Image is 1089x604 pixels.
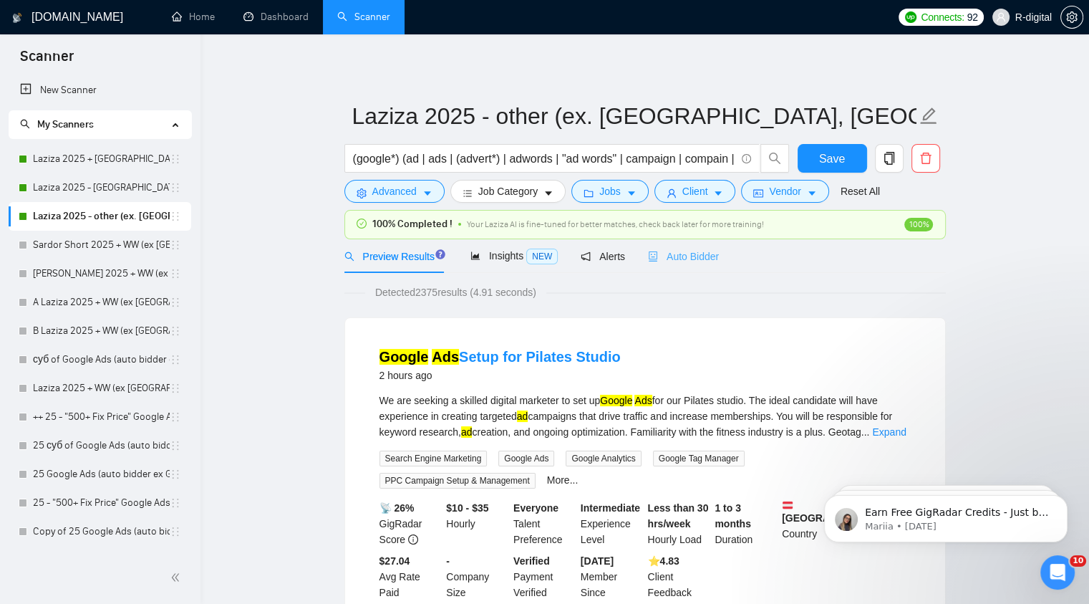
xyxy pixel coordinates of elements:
div: Tooltip anchor [435,249,447,260]
li: 25 суб of Google Ads (auto bidder ex GTM) -> USA, Expert&Intermediate, H - $25, F -$300, 4.5 stars [9,431,191,460]
input: Scanner name... [352,98,916,134]
span: Google Analytics [566,451,641,466]
a: Copy of 25 Google Ads (auto bidder ex GTM) -> [GEOGRAPHIC_DATA], Expert&Intermediate, H - $25, F ... [33,517,170,546]
iframe: Intercom notifications message [803,465,1089,565]
b: - [446,555,450,567]
span: Connects: [921,9,964,25]
b: [GEOGRAPHIC_DATA] [782,500,889,524]
a: 25 - "500+ Fix Price" Google Ads (auto bidder ex GTM) -> WW [33,489,170,517]
div: Company Size [443,553,510,600]
span: Client [682,183,708,199]
span: My Scanners [37,118,94,130]
a: 25 суб of Google Ads (auto bidder ex GTM) -> [GEOGRAPHIC_DATA], Expert&Intermediate, H - $25, F -... [33,431,170,460]
div: Country [779,500,846,547]
div: We are seeking a skilled digital marketer to set up for our Pilates studio. The ideal candidate w... [379,393,911,440]
span: holder [170,354,181,365]
mark: Ads [634,395,652,406]
span: Your Laziza AI is fine-tuned for better matches, check back later for more training! [467,219,764,229]
span: holder [170,383,181,394]
span: ... [861,426,870,438]
li: Laziza 2025 + USA, CA, AU [9,145,191,173]
button: folderJobscaret-down [571,180,649,203]
button: barsJob Categorycaret-down [450,180,566,203]
a: dashboardDashboard [243,11,309,23]
span: Scanner [9,46,85,76]
img: logo [12,6,22,29]
span: holder [170,411,181,423]
span: double-left [170,570,185,585]
a: homeHome [172,11,215,23]
button: userClientcaret-down [654,180,736,203]
button: copy [875,144,904,173]
a: Google AdsSetup for Pilates Studio [379,349,621,365]
span: 100% [904,218,933,231]
li: суб - Google Ads (auto bidder ex GTM)-> Worldwide, Expert&Intermediate, H - $25, F -$300, 4.5 stars [9,546,191,575]
mark: Google [379,349,429,365]
a: More... [547,474,579,486]
mark: ad [517,411,528,422]
span: search [20,119,30,129]
mark: ad [461,426,473,438]
b: 1 to 3 months [715,502,751,529]
span: Alerts [581,251,625,262]
b: ⭐️ 4.83 [648,555,679,567]
span: holder [170,268,181,279]
button: settingAdvancedcaret-down [344,180,445,203]
div: Client Feedback [645,553,712,600]
span: caret-down [807,188,817,198]
b: 📡 26% [379,502,415,514]
span: holder [170,211,181,222]
span: setting [1061,11,1083,23]
li: суб of Google Ads (auto bidder ex GTM) -> USA, Expert&Intermediate, H - $25, F -$300, 4.5 stars [9,345,191,374]
span: caret-down [713,188,723,198]
a: 25 Google Ads (auto bidder ex GTM) -> [GEOGRAPHIC_DATA], Expert&Intermediate, H - $25, F -$300, 4... [33,460,170,489]
b: Intermediate [581,502,640,514]
li: B Laziza 2025 + WW (ex USA, CA, AU) [9,317,191,345]
button: delete [911,144,940,173]
span: holder [170,526,181,537]
span: bars [463,188,473,198]
span: robot [648,251,658,262]
span: search [761,152,788,165]
a: setting [1060,11,1083,23]
span: Preview Results [344,251,447,262]
span: holder [170,469,181,480]
span: check-circle [357,219,367,229]
span: edit [919,107,938,125]
span: NEW [526,249,558,264]
span: area-chart [470,251,480,261]
img: 🇦🇹 [783,500,793,510]
span: setting [357,188,367,198]
b: $27.04 [379,555,410,567]
span: PPC Campaign Setup & Management [379,473,536,489]
span: holder [170,325,181,337]
a: Reset All [841,183,880,199]
span: Insights [470,250,558,262]
mark: Google [600,395,632,406]
b: [DATE] [581,555,614,567]
span: holder [170,497,181,509]
div: Avg Rate Paid [377,553,444,600]
a: Sardor Short 2025 + WW (ex [GEOGRAPHIC_DATA], [GEOGRAPHIC_DATA], [GEOGRAPHIC_DATA]) [33,231,170,259]
button: setting [1060,6,1083,29]
li: Laziza 2025 - other (ex. USA, CA, AU, Europe) [9,202,191,231]
span: holder [170,153,181,165]
div: GigRadar Score [377,500,444,547]
span: Jobs [599,183,621,199]
span: Google Tag Manager [653,451,745,466]
span: notification [581,251,591,262]
img: upwork-logo.png [905,11,916,23]
span: Job Category [478,183,538,199]
b: Everyone [513,502,558,514]
a: [PERSON_NAME] 2025 + WW (ex [GEOGRAPHIC_DATA], [GEOGRAPHIC_DATA], [GEOGRAPHIC_DATA]) [33,259,170,288]
li: ++ 25 - "500+ Fix Price" Google Ads (auto bidder ex GTM) -> WW [9,403,191,431]
span: Auto Bidder [648,251,719,262]
div: 2 hours ago [379,367,621,384]
span: holder [170,182,181,193]
b: $10 - $35 [446,502,488,514]
a: Laziza 2025 + WW (ex [GEOGRAPHIC_DATA], [GEOGRAPHIC_DATA], [GEOGRAPHIC_DATA]) [33,374,170,403]
span: 92 [967,9,978,25]
li: Copy of 25 Google Ads (auto bidder ex GTM) -> USA, Expert&Intermediate, H - $25, F -$300, 4.5 stars [9,517,191,546]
